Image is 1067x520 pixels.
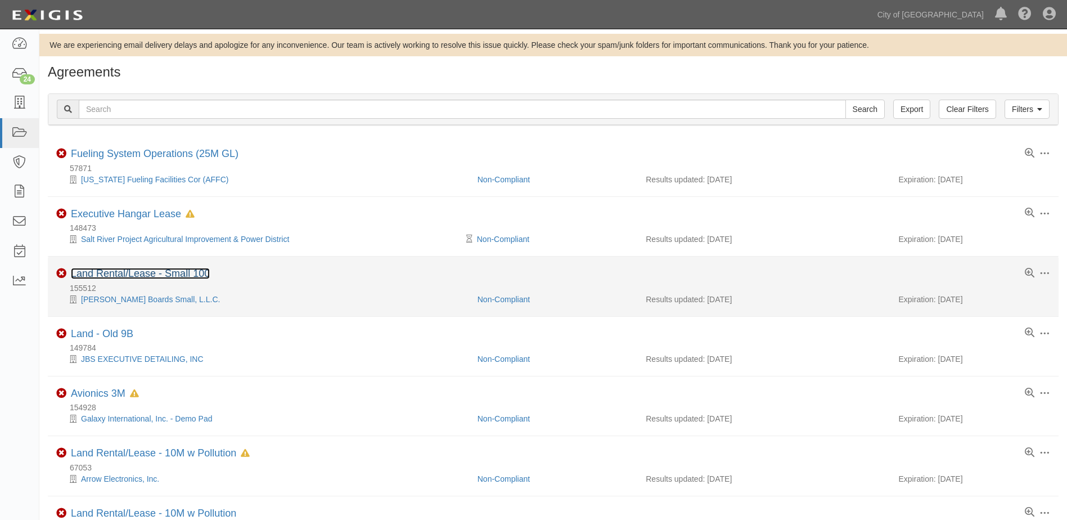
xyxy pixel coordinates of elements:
[71,208,195,221] div: Executive Hangar Lease
[71,268,210,279] a: Land Rental/Lease - Small 100
[646,294,881,305] div: Results updated: [DATE]
[478,355,530,364] a: Non-Compliant
[56,402,1059,413] div: 154928
[478,295,530,304] a: Non-Compliant
[893,100,930,119] a: Export
[466,235,472,243] i: Pending Review
[8,5,86,25] img: logo-5460c22ac91f19d4615b14bd174203de0afe785f0fc80cf4dbbc73dc1793850b.png
[56,448,66,458] i: Non-Compliant
[71,208,181,219] a: Executive Hangar Lease
[898,353,1050,365] div: Expiration: [DATE]
[1025,328,1034,338] a: View results summary
[898,174,1050,185] div: Expiration: [DATE]
[898,413,1050,424] div: Expiration: [DATE]
[71,388,125,399] a: Avionics 3M
[646,413,881,424] div: Results updated: [DATE]
[71,447,250,460] div: Land Rental/Lease - 10M w Pollution
[1025,388,1034,398] a: View results summary
[1025,208,1034,218] a: View results summary
[56,294,469,305] div: Becker Boards Small, L.L.C.
[81,295,220,304] a: [PERSON_NAME] Boards Small, L.L.C.
[79,100,846,119] input: Search
[939,100,996,119] a: Clear Filters
[56,329,66,339] i: Non-Compliant
[71,148,238,159] a: Fueling System Operations (25M GL)
[56,149,66,159] i: Non-Compliant
[1025,268,1034,279] a: View results summary
[81,175,228,184] a: [US_STATE] Fueling Facilities Cor (AFFC)
[478,474,530,483] a: Non-Compliant
[20,74,35,84] div: 24
[39,39,1067,51] div: We are experiencing email delivery delays and apologize for any inconvenience. Our team is active...
[48,65,1059,79] h1: Agreements
[1025,508,1034,518] a: View results summary
[71,148,238,160] div: Fueling System Operations (25M GL)
[56,234,469,245] div: Salt River Project Agricultural Improvement & Power District
[56,163,1059,174] div: 57871
[81,355,204,364] a: JBS EXECUTIVE DETAILING, INC
[56,222,1059,234] div: 148473
[56,342,1059,353] div: 149784
[56,174,469,185] div: Arizona Fueling Facilities Cor (AFFC)
[477,235,529,244] a: Non-Compliant
[56,413,469,424] div: Galaxy International, Inc. - Demo Pad
[898,294,1050,305] div: Expiration: [DATE]
[56,473,469,485] div: Arrow Electronics, Inc.
[71,268,210,280] div: Land Rental/Lease - Small 100
[1005,100,1050,119] a: Filters
[56,462,1059,473] div: 67053
[898,234,1050,245] div: Expiration: [DATE]
[130,390,139,398] i: In Default since 07/24/2025
[56,388,66,398] i: Non-Compliant
[478,175,530,184] a: Non-Compliant
[71,447,236,459] a: Land Rental/Lease - 10M w Pollution
[71,328,133,340] div: Land - Old 9B
[646,473,881,485] div: Results updated: [DATE]
[646,174,881,185] div: Results updated: [DATE]
[186,210,195,218] i: In Default since 05/30/2025
[898,473,1050,485] div: Expiration: [DATE]
[845,100,885,119] input: Search
[56,209,66,219] i: Non-Compliant
[81,414,212,423] a: Galaxy International, Inc. - Demo Pad
[56,283,1059,294] div: 155512
[1025,448,1034,458] a: View results summary
[241,450,250,458] i: In Default since 07/17/2025
[71,328,133,339] a: Land - Old 9B
[56,353,469,365] div: JBS EXECUTIVE DETAILING, INC
[646,234,881,245] div: Results updated: [DATE]
[478,414,530,423] a: Non-Compliant
[1025,149,1034,159] a: View results summary
[56,508,66,518] i: Non-Compliant
[71,388,139,400] div: Avionics 3M
[56,268,66,279] i: Non-Compliant
[646,353,881,365] div: Results updated: [DATE]
[1018,8,1032,21] i: Help Center - Complianz
[81,474,159,483] a: Arrow Electronics, Inc.
[71,508,236,519] a: Land Rental/Lease - 10M w Pollution
[872,3,989,26] a: City of [GEOGRAPHIC_DATA]
[81,235,289,244] a: Salt River Project Agricultural Improvement & Power District
[71,508,236,520] div: Land Rental/Lease - 10M w Pollution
